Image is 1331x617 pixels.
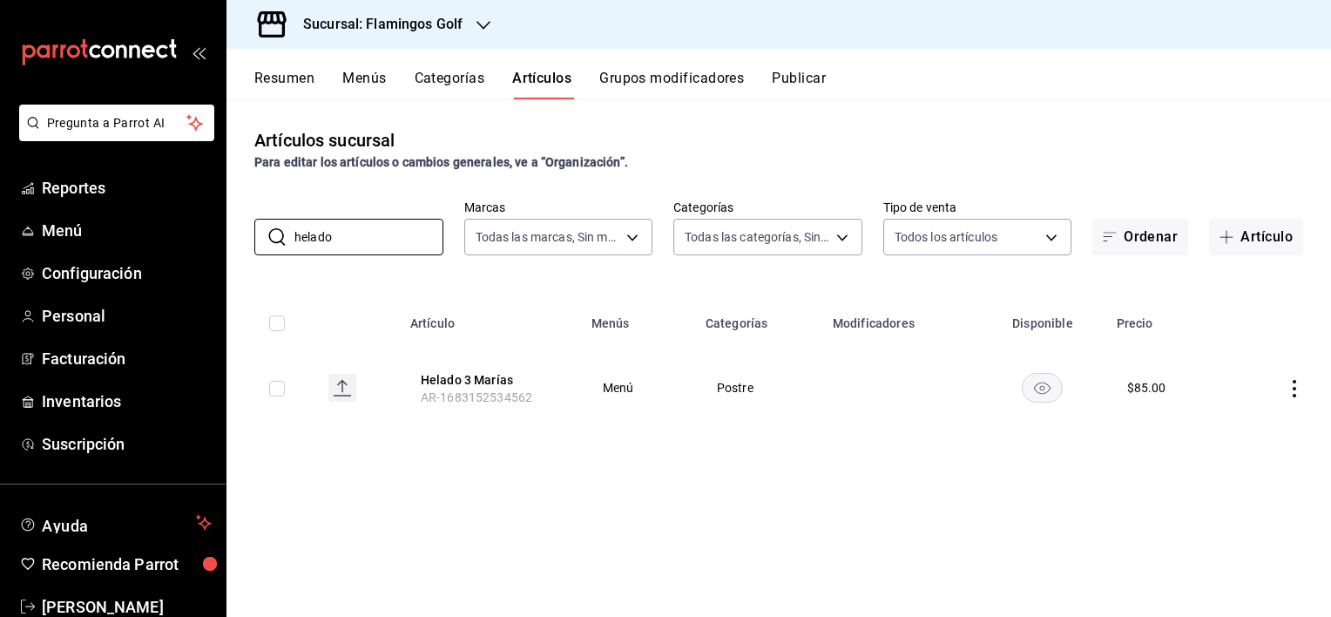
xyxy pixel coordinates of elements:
[42,390,212,413] span: Inventarios
[289,14,463,35] h3: Sucursal: Flamingos Golf
[1209,219,1303,255] button: Artículo
[603,382,673,394] span: Menú
[1286,380,1303,397] button: actions
[979,290,1105,346] th: Disponible
[254,70,314,99] button: Resumen
[19,105,214,141] button: Pregunta a Parrot AI
[12,126,214,145] a: Pregunta a Parrot AI
[1022,373,1063,403] button: availability-product
[822,290,979,346] th: Modificadores
[254,155,628,169] strong: Para editar los artículos o cambios generales, ve a “Organización”.
[1092,219,1188,255] button: Ordenar
[599,70,744,99] button: Grupos modificadores
[192,45,206,59] button: open_drawer_menu
[464,201,653,214] label: Marcas
[581,290,695,346] th: Menús
[42,176,212,200] span: Reportes
[254,127,395,153] div: Artículos sucursal
[294,220,443,254] input: Buscar artículo
[772,70,826,99] button: Publicar
[42,432,212,456] span: Suscripción
[673,201,862,214] label: Categorías
[47,114,187,132] span: Pregunta a Parrot AI
[42,219,212,242] span: Menú
[421,371,560,389] button: edit-product-location
[42,347,212,370] span: Facturación
[42,553,212,576] span: Recomienda Parrot
[685,228,830,246] span: Todas las categorías, Sin categoría
[1127,379,1166,397] div: $ 85.00
[400,290,581,346] th: Artículo
[42,261,212,285] span: Configuración
[342,70,386,99] button: Menús
[42,304,212,328] span: Personal
[254,70,1331,99] div: navigation tabs
[415,70,485,99] button: Categorías
[1106,290,1230,346] th: Precio
[717,382,801,394] span: Postre
[695,290,822,346] th: Categorías
[476,228,621,246] span: Todas las marcas, Sin marca
[895,228,998,246] span: Todos los artículos
[883,201,1072,214] label: Tipo de venta
[421,390,532,404] span: AR-1683152534562
[42,512,189,533] span: Ayuda
[512,70,571,99] button: Artículos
